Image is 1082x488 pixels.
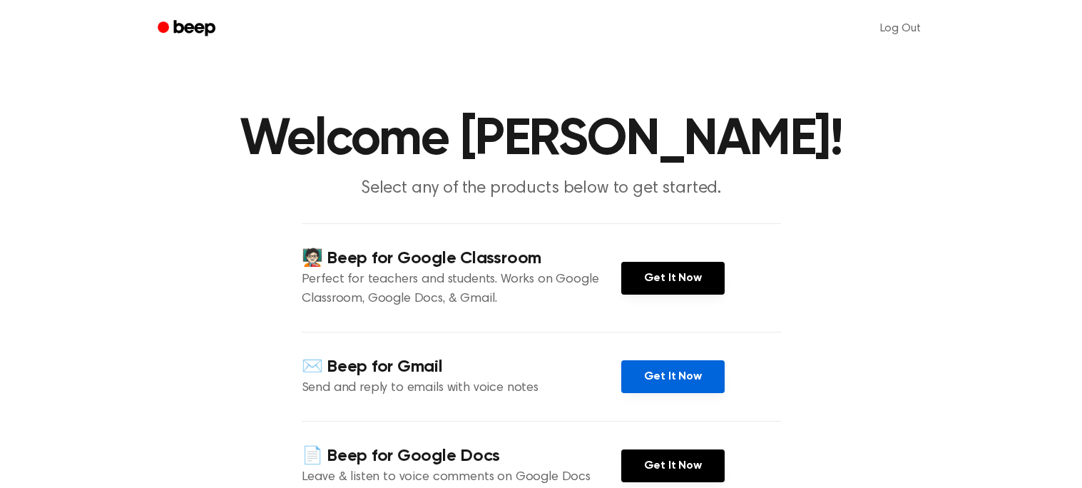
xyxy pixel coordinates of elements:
[621,360,725,393] a: Get It Now
[621,262,725,295] a: Get It Now
[302,444,621,468] h4: 📄 Beep for Google Docs
[302,355,621,379] h4: ✉️ Beep for Gmail
[866,11,935,46] a: Log Out
[302,379,621,398] p: Send and reply to emails with voice notes
[176,114,907,166] h1: Welcome [PERSON_NAME]!
[302,247,621,270] h4: 🧑🏻‍🏫 Beep for Google Classroom
[302,270,621,309] p: Perfect for teachers and students. Works on Google Classroom, Google Docs, & Gmail.
[267,177,815,200] p: Select any of the products below to get started.
[621,449,725,482] a: Get It Now
[148,15,228,43] a: Beep
[302,468,621,487] p: Leave & listen to voice comments on Google Docs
